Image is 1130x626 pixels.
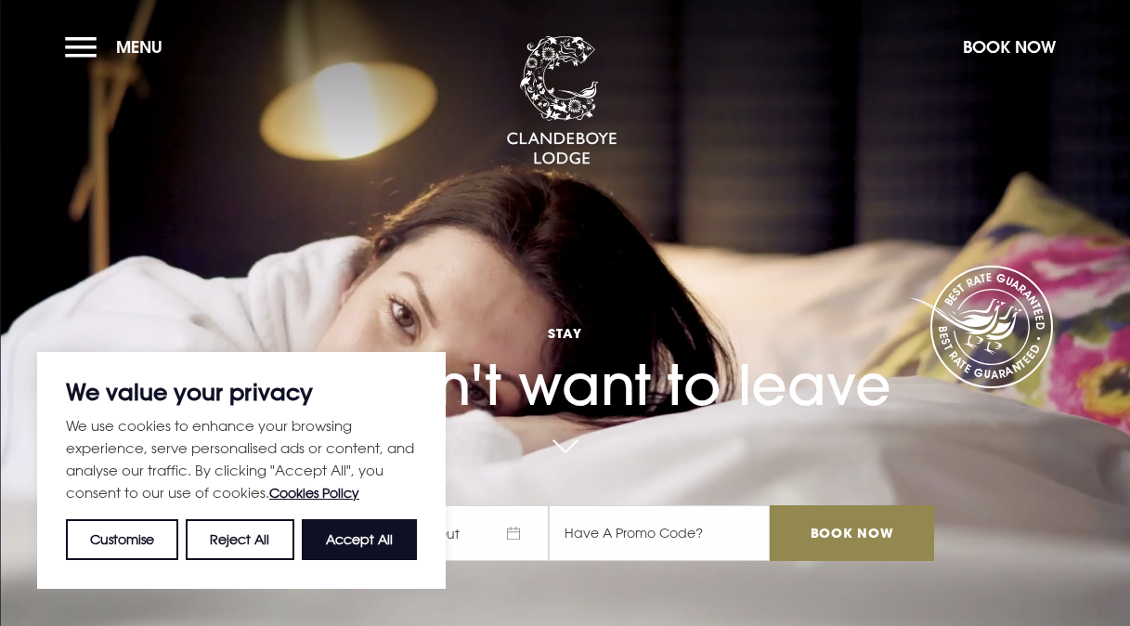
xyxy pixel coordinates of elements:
button: Accept All [302,519,417,560]
p: We use cookies to enhance your browsing experience, serve personalised ads or content, and analys... [66,414,417,504]
input: Have A Promo Code? [549,505,770,561]
button: Book Now [954,27,1065,67]
span: Menu [116,36,162,58]
img: Clandeboye Lodge [506,36,617,166]
button: Customise [66,519,178,560]
button: Reject All [186,519,293,560]
h1: You won't want to leave [196,283,933,418]
span: Stay [196,324,933,342]
p: We value your privacy [66,381,417,403]
button: Menu [65,27,172,67]
span: Check Out [372,505,549,561]
a: Cookies Policy [269,485,359,501]
input: Book Now [770,505,933,561]
div: We value your privacy [37,352,446,589]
